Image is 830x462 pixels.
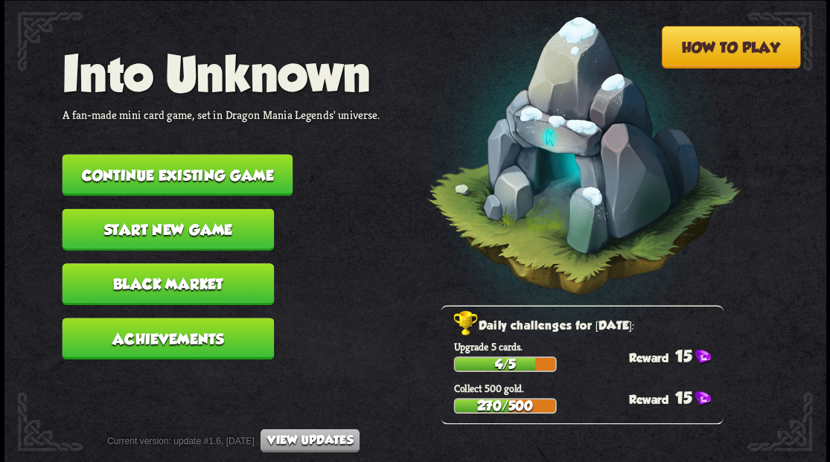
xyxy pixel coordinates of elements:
button: How to play [661,26,800,68]
h2: Daily challenges for [DATE]: [453,315,723,336]
div: 15 [629,388,724,406]
div: 15 [629,346,724,365]
p: Upgrade 5 cards. [453,339,723,353]
p: Collect 500 gold. [453,381,723,394]
img: Golden_Trophy_Icon.png [453,310,478,336]
h1: Into Unknown [62,45,380,100]
button: View updates [261,429,360,452]
button: Black Market [62,263,274,305]
button: Start new game [62,208,274,250]
div: 4/5 [455,357,555,370]
div: 270/500 [455,399,555,411]
div: Current version: update #1.6, [DATE] [107,429,360,452]
button: Achievements [62,318,274,359]
p: A fan-made mini card game, set in Dragon Mania Legends' universe. [62,107,380,122]
button: Continue existing game [62,154,293,196]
